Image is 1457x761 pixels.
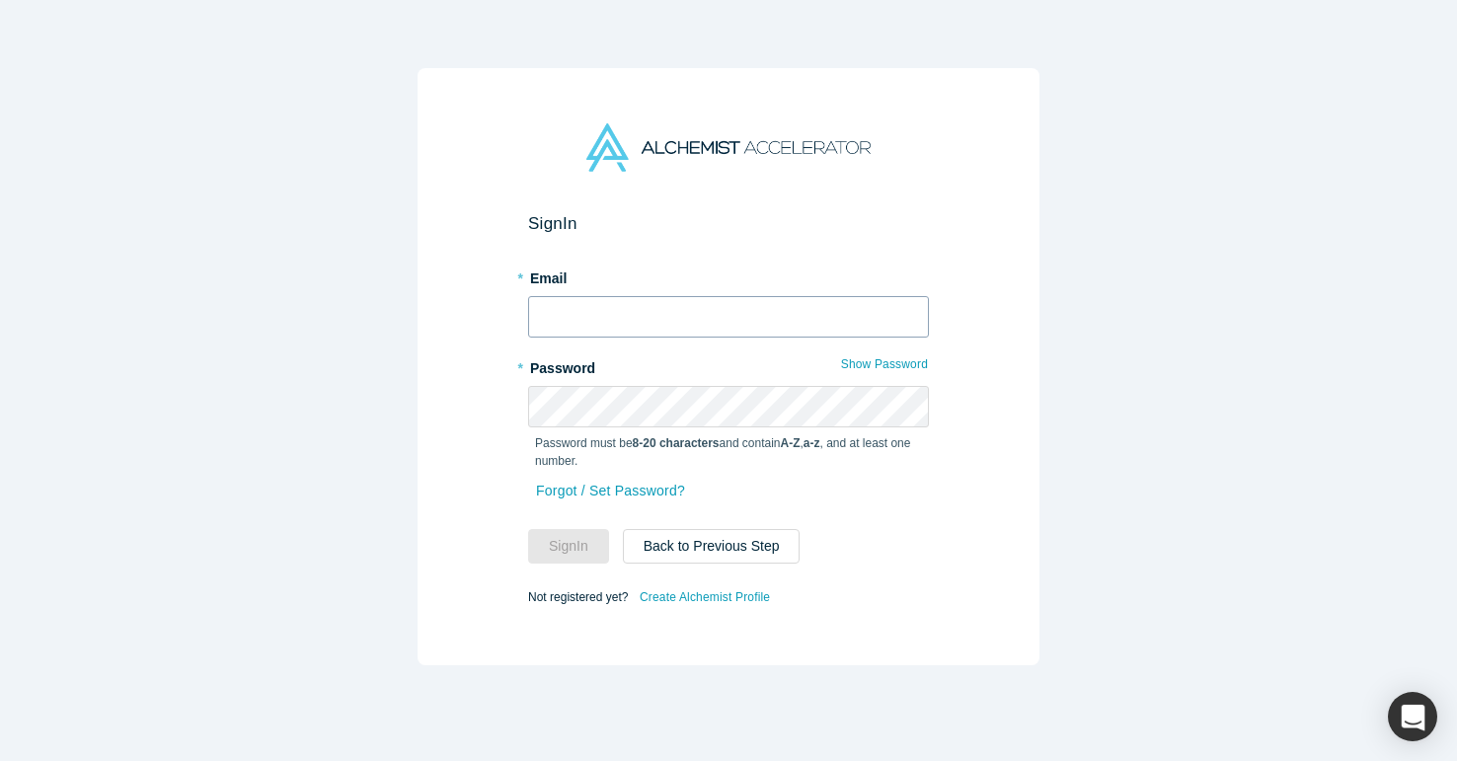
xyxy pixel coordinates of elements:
[528,590,628,604] span: Not registered yet?
[528,262,929,289] label: Email
[840,351,929,377] button: Show Password
[535,434,922,470] p: Password must be and contain , , and at least one number.
[586,123,871,172] img: Alchemist Accelerator Logo
[535,474,686,508] a: Forgot / Set Password?
[639,584,771,610] a: Create Alchemist Profile
[804,436,820,450] strong: a-z
[528,213,929,234] h2: Sign In
[528,351,929,379] label: Password
[633,436,720,450] strong: 8-20 characters
[623,529,801,564] button: Back to Previous Step
[528,529,609,564] button: SignIn
[781,436,801,450] strong: A-Z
